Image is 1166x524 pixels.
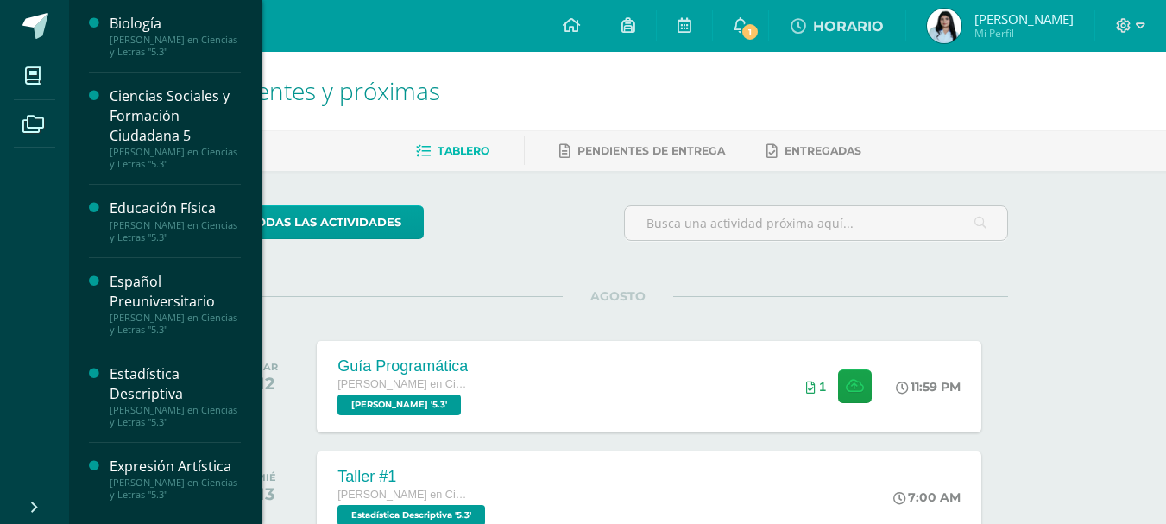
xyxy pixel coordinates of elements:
div: [PERSON_NAME] en Ciencias y Letras "5.3" [110,477,241,501]
div: Archivos entregados [806,380,826,394]
div: Español Preuniversitario [110,272,241,312]
a: Pendientes de entrega [559,137,725,165]
div: Educación Física [110,199,241,218]
span: Mi Perfil [974,26,1074,41]
a: Biología[PERSON_NAME] en Ciencias y Letras "5.3" [110,14,241,58]
div: Estadística Descriptiva [110,364,241,404]
img: ca3781a370d70c45eccb6d617ee6de09.png [927,9,961,43]
a: Educación Física[PERSON_NAME] en Ciencias y Letras "5.3" [110,199,241,243]
div: 12 [254,373,278,394]
span: 1 [741,22,759,41]
div: [PERSON_NAME] en Ciencias y Letras "5.3" [110,312,241,336]
a: Estadística Descriptiva[PERSON_NAME] en Ciencias y Letras "5.3" [110,364,241,428]
a: Expresión Artística[PERSON_NAME] en Ciencias y Letras "5.3" [110,457,241,501]
a: Español Preuniversitario[PERSON_NAME] en Ciencias y Letras "5.3" [110,272,241,336]
a: Entregadas [766,137,861,165]
input: Busca una actividad próxima aquí... [625,206,1007,240]
a: Ciencias Sociales y Formación Ciudadana 5[PERSON_NAME] en Ciencias y Letras "5.3" [110,86,241,170]
span: 1 [819,380,826,394]
div: Ciencias Sociales y Formación Ciudadana 5 [110,86,241,146]
span: AGOSTO [563,288,673,304]
span: [PERSON_NAME] [974,10,1074,28]
span: PEREL '5.3' [337,395,461,415]
div: 11:59 PM [896,379,961,395]
div: Expresión Artística [110,457,241,477]
span: [PERSON_NAME] en Ciencias y Letras [337,378,467,390]
div: MIÉ [256,471,276,483]
span: Actividades recientes y próximas [90,74,440,107]
div: [PERSON_NAME] en Ciencias y Letras "5.3" [110,146,241,170]
a: todas las Actividades [227,205,424,239]
div: [PERSON_NAME] en Ciencias y Letras "5.3" [110,404,241,428]
span: Entregadas [785,144,861,157]
div: 7:00 AM [893,489,961,505]
span: HORARIO [813,18,884,35]
div: [PERSON_NAME] en Ciencias y Letras "5.3" [110,219,241,243]
div: 13 [256,483,276,504]
div: MAR [254,361,278,373]
span: Tablero [438,144,489,157]
div: Biología [110,14,241,34]
div: [PERSON_NAME] en Ciencias y Letras "5.3" [110,34,241,58]
span: Pendientes de entrega [577,144,725,157]
a: Tablero [416,137,489,165]
span: [PERSON_NAME] en Ciencias y Letras [337,489,467,501]
div: Guía Programática [337,357,468,376]
div: Taller #1 [337,468,489,486]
